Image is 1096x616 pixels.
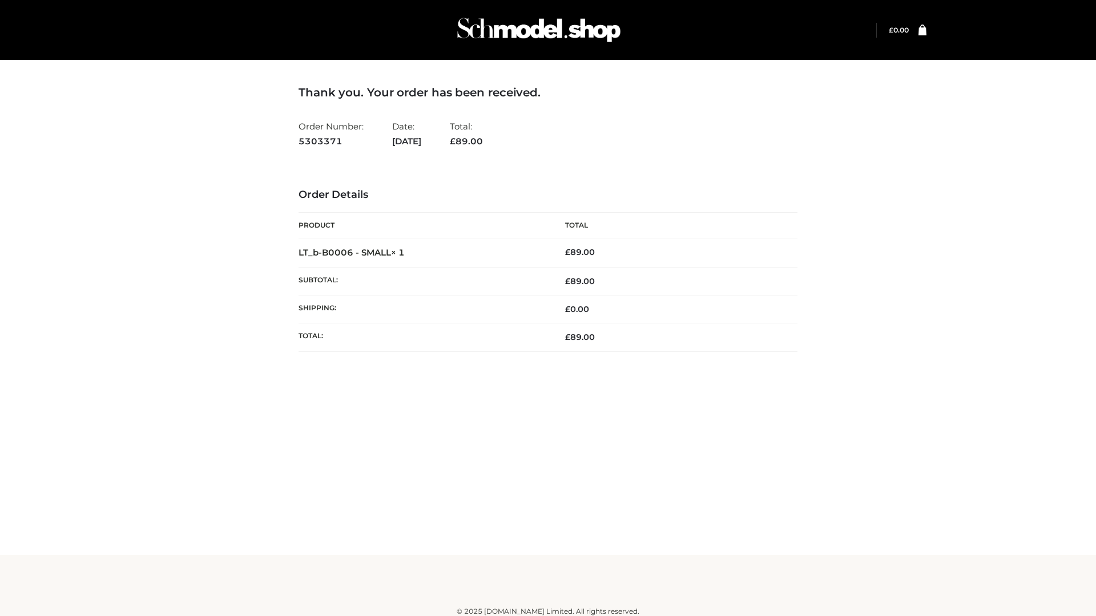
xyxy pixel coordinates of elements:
th: Total: [299,323,548,351]
strong: LT_b-B0006 - SMALL [299,247,405,258]
span: 89.00 [450,136,483,147]
bdi: 89.00 [565,247,595,257]
span: £ [565,304,570,314]
strong: [DATE] [392,134,421,149]
span: £ [565,276,570,286]
h3: Thank you. Your order has been received. [299,86,797,99]
span: £ [565,332,570,342]
span: £ [450,136,456,147]
strong: × 1 [391,247,405,258]
th: Shipping: [299,295,548,323]
img: Schmodel Admin 964 [453,7,624,52]
li: Order Number: [299,116,364,151]
li: Date: [392,116,421,151]
th: Total [548,213,797,238]
span: 89.00 [565,276,595,286]
strong: 5303371 [299,134,364,149]
span: 89.00 [565,332,595,342]
h3: Order Details [299,189,797,201]
span: £ [889,26,893,34]
th: Product [299,213,548,238]
li: Total: [450,116,483,151]
bdi: 0.00 [889,26,909,34]
th: Subtotal: [299,267,548,295]
bdi: 0.00 [565,304,589,314]
a: £0.00 [889,26,909,34]
span: £ [565,247,570,257]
